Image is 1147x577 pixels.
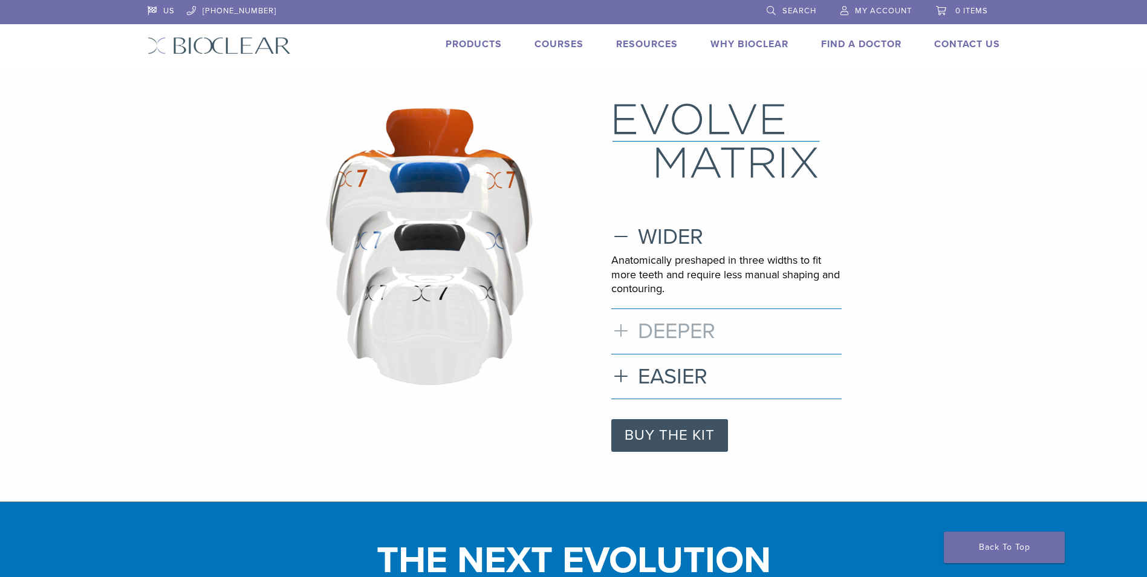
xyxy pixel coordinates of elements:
[616,38,678,50] a: Resources
[710,38,788,50] a: Why Bioclear
[955,6,988,16] span: 0 items
[855,6,912,16] span: My Account
[944,532,1065,563] a: Back To Top
[821,38,902,50] a: Find A Doctor
[446,38,502,50] a: Products
[611,224,842,250] h3: WIDER
[535,38,583,50] a: Courses
[782,6,816,16] span: Search
[934,38,1000,50] a: Contact Us
[148,37,291,54] img: Bioclear
[138,546,1009,575] h1: THE NEXT EVOLUTION
[611,363,842,390] h3: EASIER
[611,318,842,344] h3: DEEPER
[611,419,728,452] a: BUY THE KIT
[611,253,842,296] p: Anatomically preshaped in three widths to fit more teeth and require less manual shaping and cont...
